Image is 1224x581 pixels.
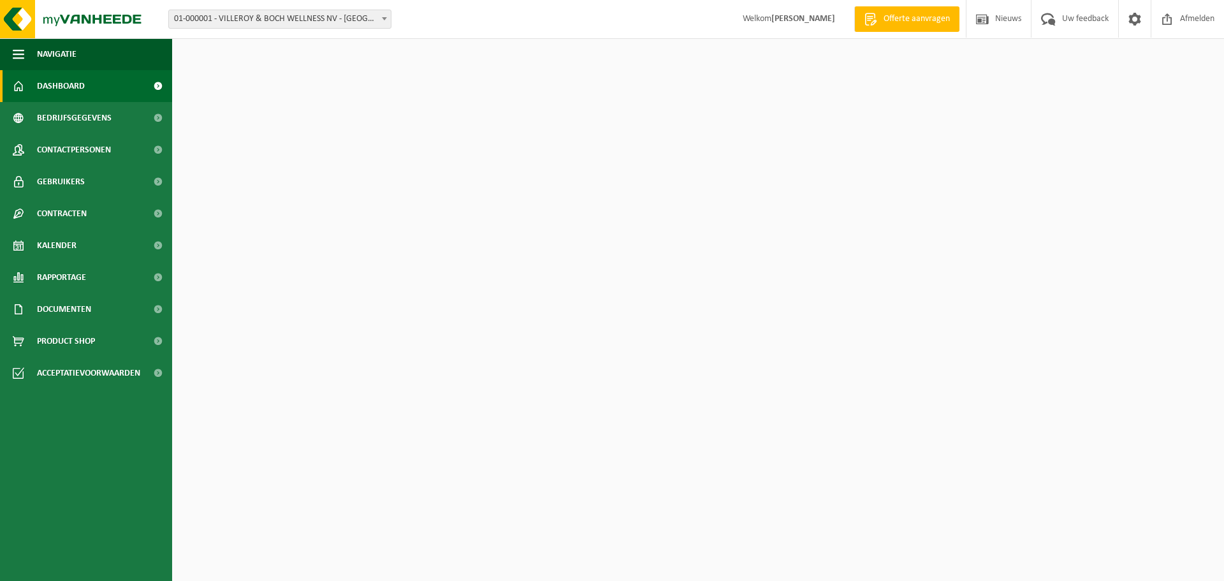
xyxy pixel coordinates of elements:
span: Rapportage [37,261,86,293]
span: Kalender [37,230,76,261]
span: Navigatie [37,38,76,70]
strong: [PERSON_NAME] [771,14,835,24]
span: Offerte aanvragen [880,13,953,26]
span: Product Shop [37,325,95,357]
span: Dashboard [37,70,85,102]
span: Contracten [37,198,87,230]
span: Bedrijfsgegevens [37,102,112,134]
span: 01-000001 - VILLEROY & BOCH WELLNESS NV - ROESELARE [168,10,391,29]
span: Contactpersonen [37,134,111,166]
span: Gebruikers [37,166,85,198]
span: Documenten [37,293,91,325]
span: Acceptatievoorwaarden [37,357,140,389]
a: Offerte aanvragen [854,6,959,32]
span: 01-000001 - VILLEROY & BOCH WELLNESS NV - ROESELARE [169,10,391,28]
